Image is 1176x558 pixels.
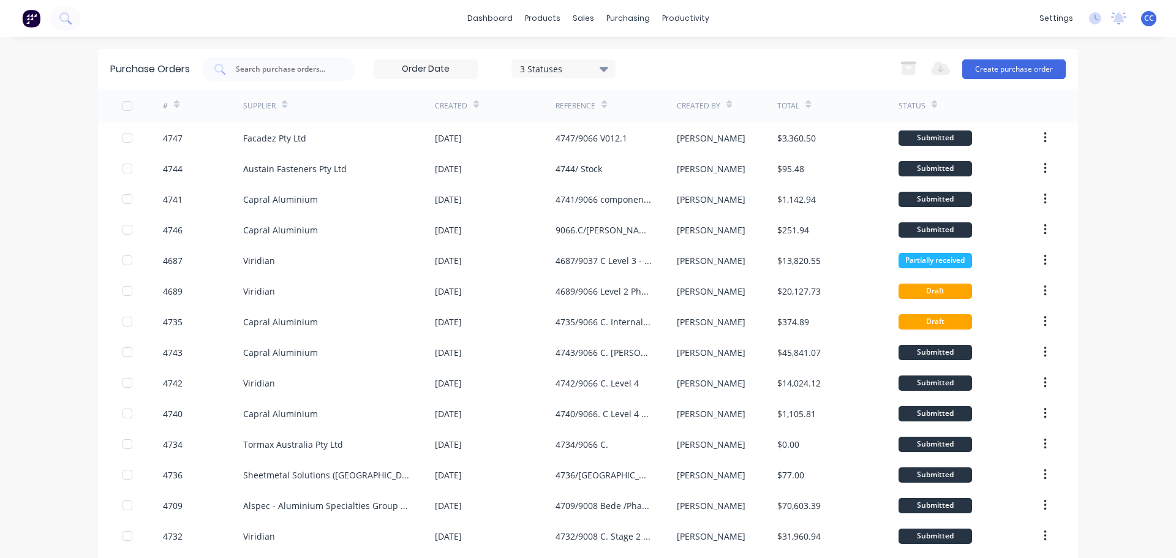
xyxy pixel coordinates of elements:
[677,438,745,451] div: [PERSON_NAME]
[243,285,275,298] div: Viridian
[556,162,602,175] div: 4744/ Stock
[556,438,608,451] div: 4734/9066 C.
[1033,9,1079,28] div: settings
[899,161,972,176] div: Submitted
[163,346,183,359] div: 4743
[899,498,972,513] div: Submitted
[22,9,40,28] img: Factory
[163,469,183,481] div: 4736
[435,193,462,206] div: [DATE]
[899,437,972,452] div: Submitted
[556,132,627,145] div: 4747/9066 V012.1
[556,530,652,543] div: 4732/9008 C. Stage 2 Phase 1 Ground Floor Windows
[899,253,972,268] div: Partially received
[243,254,275,267] div: Viridian
[243,499,410,512] div: Alspec - Aluminium Specialties Group Pty Ltd
[243,224,318,236] div: Capral Aluminium
[777,469,804,481] div: $77.00
[777,285,821,298] div: $20,127.73
[777,100,799,111] div: Total
[677,254,745,267] div: [PERSON_NAME]
[899,192,972,207] div: Submitted
[556,407,652,420] div: 4740/9066. C Level 4 Material
[435,438,462,451] div: [DATE]
[435,315,462,328] div: [DATE]
[435,254,462,267] div: [DATE]
[962,59,1066,79] button: Create purchase order
[556,193,652,206] div: 4741/9066 components + Extrusions
[777,438,799,451] div: $0.00
[677,530,745,543] div: [PERSON_NAME]
[556,469,652,481] div: 4736/[GEOGRAPHIC_DATA][DEMOGRAPHIC_DATA]
[777,132,816,145] div: $3,360.50
[777,499,821,512] div: $70,603.39
[435,499,462,512] div: [DATE]
[374,60,477,78] input: Order Date
[435,224,462,236] div: [DATE]
[435,100,467,111] div: Created
[556,285,652,298] div: 4689/9066 Level 2 Phase 1 Rev 1
[163,438,183,451] div: 4734
[677,377,745,390] div: [PERSON_NAME]
[677,100,720,111] div: Created By
[519,9,567,28] div: products
[556,499,652,512] div: 4709/9008 Bede /Phase 2
[677,162,745,175] div: [PERSON_NAME]
[899,467,972,483] div: Submitted
[677,193,745,206] div: [PERSON_NAME]
[656,9,715,28] div: productivity
[435,377,462,390] div: [DATE]
[777,530,821,543] div: $31,960.94
[556,315,652,328] div: 4735/9066 C. Internal Curved Window
[243,193,318,206] div: Capral Aluminium
[777,224,809,236] div: $251.94
[677,469,745,481] div: [PERSON_NAME]
[243,162,347,175] div: Austain Fasteners Pty Ltd
[163,254,183,267] div: 4687
[163,315,183,328] div: 4735
[899,284,972,299] div: Draft
[677,499,745,512] div: [PERSON_NAME]
[556,224,652,236] div: 9066.C/[PERSON_NAME] glazing component
[899,100,925,111] div: Status
[777,315,809,328] div: $374.89
[556,100,595,111] div: Reference
[899,130,972,146] div: Submitted
[435,346,462,359] div: [DATE]
[435,285,462,298] div: [DATE]
[163,407,183,420] div: 4740
[435,132,462,145] div: [DATE]
[677,315,745,328] div: [PERSON_NAME]
[435,162,462,175] div: [DATE]
[600,9,656,28] div: purchasing
[163,499,183,512] div: 4709
[243,100,276,111] div: Supplier
[243,407,318,420] div: Capral Aluminium
[163,377,183,390] div: 4742
[899,529,972,544] div: Submitted
[777,162,804,175] div: $95.48
[777,346,821,359] div: $45,841.07
[556,346,652,359] div: 4743/9066 C. [PERSON_NAME] Internal Material in [GEOGRAPHIC_DATA]
[435,469,462,481] div: [DATE]
[777,193,816,206] div: $1,142.94
[110,62,190,77] div: Purchase Orders
[677,285,745,298] div: [PERSON_NAME]
[243,438,343,451] div: Tormax Australia Pty Ltd
[567,9,600,28] div: sales
[556,377,639,390] div: 4742/9066 C. Level 4
[243,315,318,328] div: Capral Aluminium
[677,224,745,236] div: [PERSON_NAME]
[677,407,745,420] div: [PERSON_NAME]
[899,222,972,238] div: Submitted
[163,530,183,543] div: 4732
[777,407,816,420] div: $1,105.81
[777,254,821,267] div: $13,820.55
[461,9,519,28] a: dashboard
[777,377,821,390] div: $14,024.12
[235,63,336,75] input: Search purchase orders...
[1144,13,1154,24] span: CC
[163,162,183,175] div: 4744
[677,132,745,145] div: [PERSON_NAME]
[556,254,652,267] div: 4687/9037 C Level 3 - Phase 1-Rev 1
